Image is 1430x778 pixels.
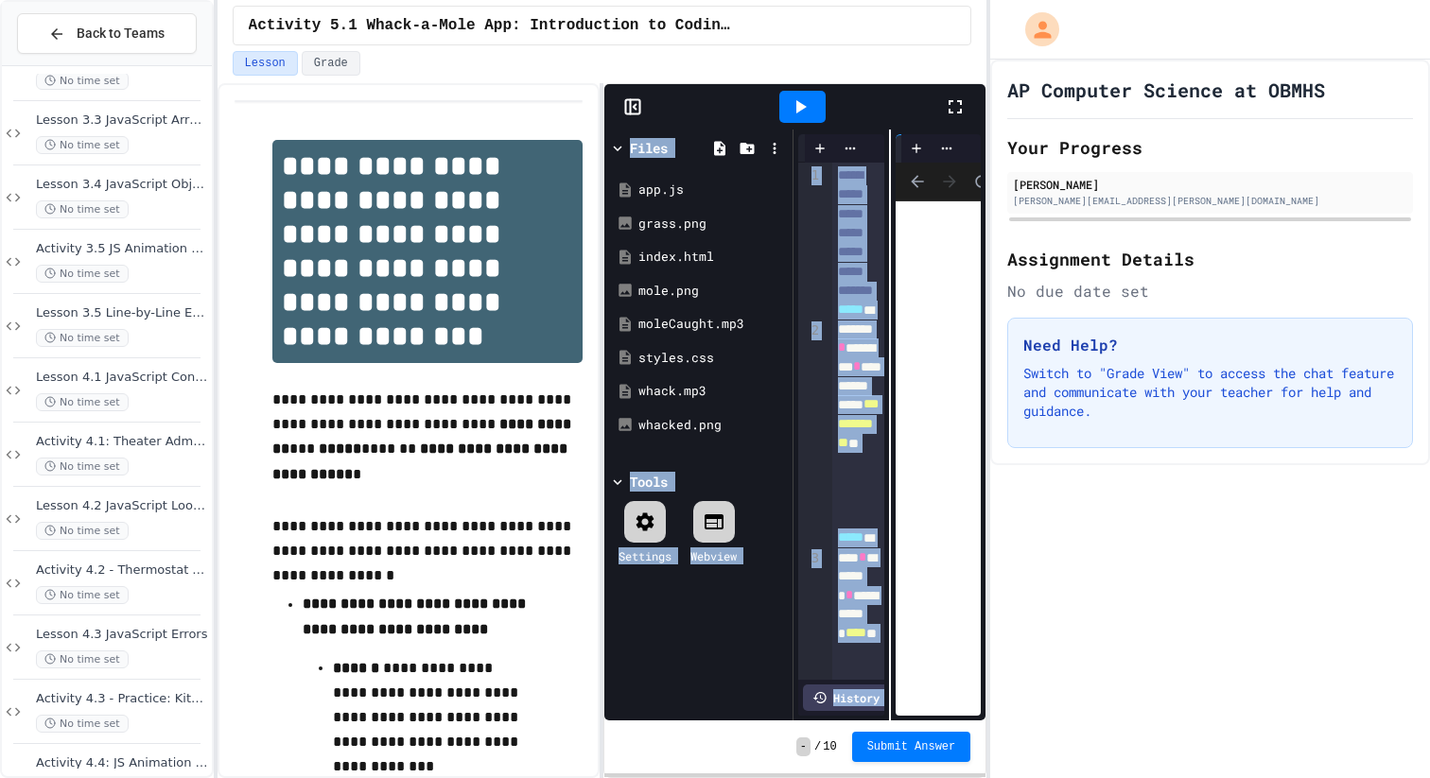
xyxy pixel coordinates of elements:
[36,177,208,193] span: Lesson 3.4 JavaScript Objects & Classes
[36,72,129,90] span: No time set
[77,24,165,43] span: Back to Teams
[36,522,129,540] span: No time set
[638,416,786,435] div: whacked.png
[233,51,298,76] button: Lesson
[896,201,981,717] iframe: Web Preview
[36,200,129,218] span: No time set
[796,737,811,756] span: -
[36,393,129,411] span: No time set
[968,167,996,196] button: Refresh
[1007,77,1325,103] h1: AP Computer Science at OBMHS
[36,691,208,707] span: Activity 4.3 - Practice: Kitty App
[867,739,956,754] span: Submit Answer
[638,349,786,368] div: styles.css
[1013,176,1407,193] div: [PERSON_NAME]
[798,138,893,158] div: index.html
[36,434,208,450] span: Activity 4.1: Theater Admission App
[814,739,821,754] span: /
[36,305,208,321] span: Lesson 3.5 Line-by-Line Explanation of Animation Virtual Aquarium
[630,472,668,492] div: Tools
[1023,364,1397,421] p: Switch to "Grade View" to access the chat feature and communicate with your teacher for help and ...
[36,458,129,475] span: No time set
[1007,280,1413,303] div: No due date set
[36,586,129,604] span: No time set
[798,321,822,549] div: 2
[638,181,786,199] div: app.js
[36,715,129,733] span: No time set
[803,684,889,711] div: History
[903,167,932,196] span: Back
[36,498,208,514] span: Lesson 4.2 JavaScript Loops (Iteration)
[1013,194,1407,208] div: [PERSON_NAME][EMAIL_ADDRESS][PERSON_NAME][DOMAIN_NAME]
[798,134,916,163] div: index.html
[36,241,208,257] span: Activity 3.5 JS Animation Virtual Aquarium
[823,739,836,754] span: 10
[852,732,971,762] button: Submit Answer
[638,315,786,334] div: moleCaught.mp3
[1005,8,1064,51] div: My Account
[638,282,786,301] div: mole.png
[638,215,786,233] div: grass.png
[896,134,1017,163] div: WebView
[935,167,964,196] span: Forward
[619,547,671,564] div: Settings
[1007,134,1413,161] h2: Your Progress
[36,329,129,347] span: No time set
[630,138,668,158] div: Files
[36,136,129,154] span: No time set
[36,562,208,579] span: Activity 4.2 - Thermostat App Create Variables and Conditionals
[798,549,822,701] div: 3
[638,382,786,401] div: whack.mp3
[896,139,968,159] div: WebView
[302,51,360,76] button: Grade
[17,13,197,54] button: Back to Teams
[638,248,786,267] div: index.html
[36,370,208,386] span: Lesson 4.1 JavaScript Conditional Statements
[249,14,733,37] span: Activity 5.1 Whack-a-Mole App: Introduction to Coding a Complete Create Performance Task
[36,650,129,668] span: No time set
[798,166,822,321] div: 1
[1007,246,1413,272] h2: Assignment Details
[36,755,208,771] span: Activity 4.4: JS Animation Coding Practice
[1023,334,1397,356] h3: Need Help?
[36,112,208,129] span: Lesson 3.3 JavaScript Arrays
[690,547,737,564] div: Webview
[36,627,208,643] span: Lesson 4.3 JavaScript Errors
[36,265,129,283] span: No time set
